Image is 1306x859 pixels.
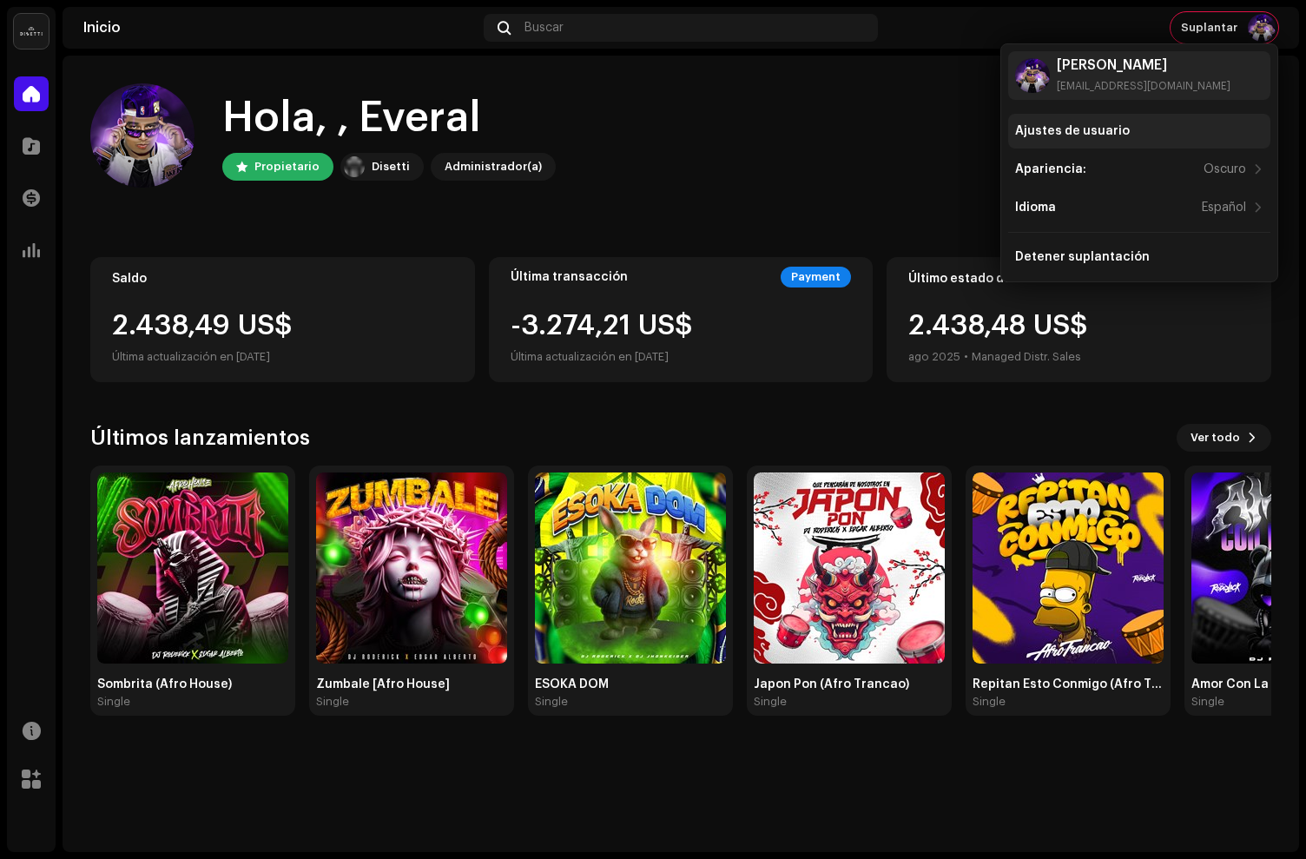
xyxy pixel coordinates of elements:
[1015,58,1050,93] img: 39c5dd10-52a8-4342-9200-1721728ae0b9
[90,83,195,188] img: 39c5dd10-52a8-4342-9200-1721728ae0b9
[97,677,288,691] div: Sombrita (Afro House)
[112,272,453,286] div: Saldo
[1204,162,1246,176] div: Oscuro
[1015,124,1130,138] div: Ajustes de usuario
[511,347,693,367] div: Última actualización en [DATE]
[1191,695,1224,709] div: Single
[972,347,1081,367] div: Managed Distr. Sales
[1177,424,1271,452] button: Ver todo
[973,677,1164,691] div: Repitan Esto Conmigo (Afro Trancao)
[524,21,564,35] span: Buscar
[754,472,945,664] img: 110f6cdd-c162-4ca6-b32f-5e9994961f8c
[316,677,507,691] div: Zumbale [Afro House]
[316,472,507,664] img: 7b2db25b-23e4-4c6c-a741-a24759775c6c
[781,267,851,287] div: Payment
[1202,201,1246,215] div: Español
[90,257,475,382] re-o-card-value: Saldo
[535,472,726,664] img: 2615d979-b3ff-45a0-8ab9-d933e7d90922
[973,695,1006,709] div: Single
[908,272,1250,286] div: Último estado de cuenta
[535,677,726,691] div: ESOKA DOM
[1181,21,1237,35] span: Suplantar
[445,156,542,177] div: Administrador(a)
[1015,162,1086,176] div: Apariencia:
[754,695,787,709] div: Single
[344,156,365,177] img: 02a7c2d3-3c89-4098-b12f-2ff2945c95ee
[372,156,410,177] div: Disetti
[97,695,130,709] div: Single
[83,21,477,35] div: Inicio
[535,695,568,709] div: Single
[1015,250,1150,264] div: Detener suplantación
[973,472,1164,664] img: a0874ffe-01a4-41da-83e8-2338463531bf
[1057,58,1230,72] div: [PERSON_NAME]
[97,472,288,664] img: d0ac2082-ced3-4cfe-bc49-b2872428b613
[1191,420,1240,455] span: Ver todo
[90,424,310,452] h3: Últimos lanzamientos
[222,90,556,146] div: Hola, , Everal
[1008,152,1270,187] re-m-nav-item: Apariencia:
[1015,201,1056,215] div: Idioma
[1057,79,1230,93] div: [EMAIL_ADDRESS][DOMAIN_NAME]
[1008,190,1270,225] re-m-nav-item: Idioma
[908,347,960,367] div: ago 2025
[754,677,945,691] div: Japon Pon (Afro Trancao)
[1248,14,1276,42] img: 39c5dd10-52a8-4342-9200-1721728ae0b9
[1008,240,1270,274] re-m-nav-item: Detener suplantación
[964,347,968,367] div: •
[254,156,320,177] div: Propietario
[1008,114,1270,149] re-m-nav-item: Ajustes de usuario
[14,14,49,49] img: 02a7c2d3-3c89-4098-b12f-2ff2945c95ee
[511,270,628,284] div: Última transacción
[316,695,349,709] div: Single
[112,347,453,367] div: Última actualización en [DATE]
[887,257,1271,382] re-o-card-value: Último estado de cuenta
